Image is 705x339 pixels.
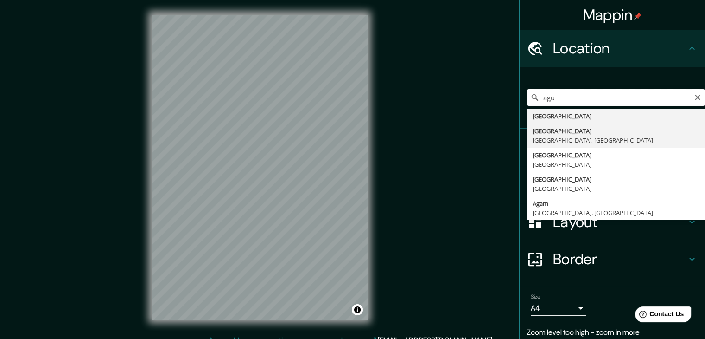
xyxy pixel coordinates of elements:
[533,184,699,193] div: [GEOGRAPHIC_DATA]
[531,301,586,316] div: A4
[520,166,705,203] div: Style
[531,293,540,301] label: Size
[527,327,698,338] p: Zoom level too high - zoom in more
[553,250,686,268] h4: Border
[520,30,705,67] div: Location
[553,39,686,58] h4: Location
[533,126,699,136] div: [GEOGRAPHIC_DATA]
[533,160,699,169] div: [GEOGRAPHIC_DATA]
[634,13,641,20] img: pin-icon.png
[533,175,699,184] div: [GEOGRAPHIC_DATA]
[533,208,699,217] div: [GEOGRAPHIC_DATA], [GEOGRAPHIC_DATA]
[520,241,705,278] div: Border
[622,303,695,329] iframe: Help widget launcher
[352,304,363,315] button: Toggle attribution
[152,15,368,320] canvas: Map
[527,89,705,106] input: Pick your city or area
[533,199,699,208] div: Agam
[533,111,699,121] div: [GEOGRAPHIC_DATA]
[533,150,699,160] div: [GEOGRAPHIC_DATA]
[533,136,699,145] div: [GEOGRAPHIC_DATA], [GEOGRAPHIC_DATA]
[694,92,701,101] button: Clear
[520,129,705,166] div: Pins
[583,6,642,24] h4: Mappin
[520,203,705,241] div: Layout
[553,213,686,231] h4: Layout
